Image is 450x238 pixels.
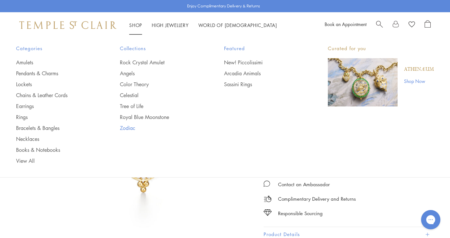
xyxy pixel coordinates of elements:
[325,21,366,27] a: Book an Appointment
[16,70,94,77] a: Pendants & Charms
[16,124,94,132] a: Bracelets & Bangles
[19,21,116,29] img: Temple St. Clair
[120,70,198,77] a: Angels
[16,146,94,153] a: Books & Notebooks
[16,157,94,164] a: View All
[264,209,272,216] img: icon_sourcing.svg
[224,81,302,88] a: Sassini Rings
[409,20,415,30] a: View Wishlist
[120,114,198,121] a: Royal Blue Moonstone
[278,180,330,188] div: Contact an Ambassador
[120,103,198,110] a: Tree of Life
[152,22,189,28] a: High JewelleryHigh Jewellery
[129,21,277,29] nav: Main navigation
[224,44,302,52] span: Featured
[120,92,198,99] a: Celestial
[264,195,272,203] img: icon_delivery.svg
[404,78,434,85] a: Shop Now
[120,81,198,88] a: Color Theory
[278,209,323,217] div: Responsible Sourcing
[425,20,431,30] a: Open Shopping Bag
[198,22,277,28] a: World of [DEMOGRAPHIC_DATA]World of [DEMOGRAPHIC_DATA]
[120,59,198,66] a: Rock Crystal Amulet
[224,59,302,66] a: New! Piccolissimi
[328,44,434,52] p: Curated for you
[264,180,270,187] img: MessageIcon-01_2.svg
[120,124,198,132] a: Zodiac
[16,59,94,66] a: Amulets
[376,20,383,30] a: Search
[224,70,302,77] a: Arcadia Animals
[16,81,94,88] a: Lockets
[404,66,434,73] a: Athenæum
[278,195,356,203] p: Complimentary Delivery and Returns
[187,3,260,9] p: Enjoy Complimentary Delivery & Returns
[16,135,94,142] a: Necklaces
[16,114,94,121] a: Rings
[16,44,94,52] span: Categories
[120,44,198,52] span: Collections
[16,92,94,99] a: Chains & Leather Cords
[16,103,94,110] a: Earrings
[418,208,444,232] iframe: Gorgias live chat messenger
[129,22,142,28] a: ShopShop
